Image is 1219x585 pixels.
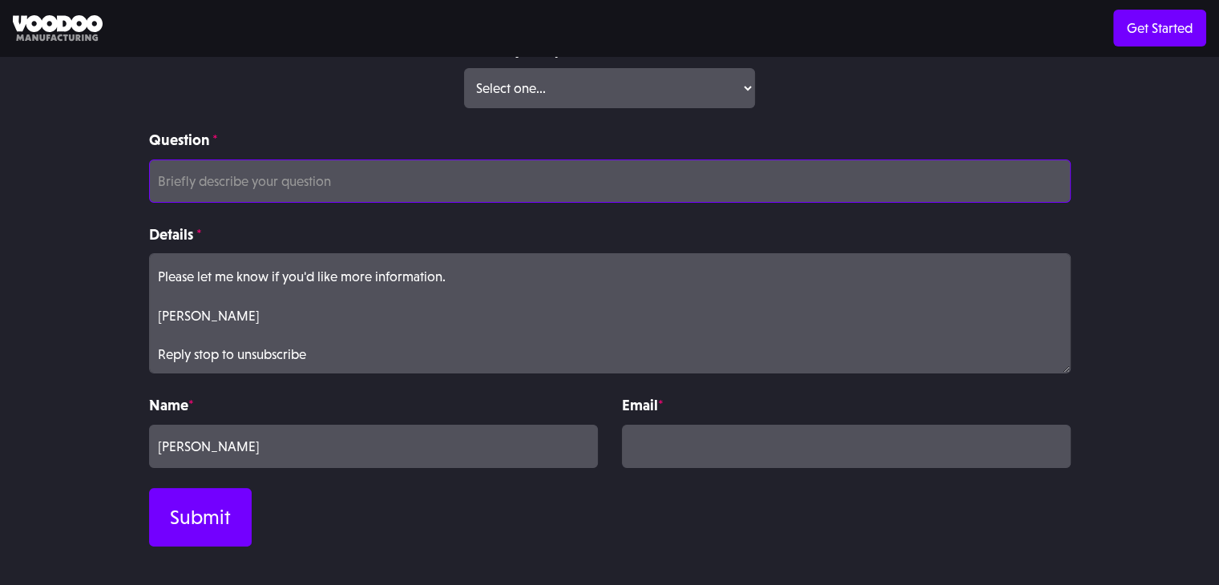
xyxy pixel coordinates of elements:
strong: Question [149,131,209,148]
img: Voodoo Manufacturing logo [13,15,103,42]
label: Name [149,393,598,417]
form: Contact Form [149,38,1071,547]
a: Get Started [1113,10,1206,46]
strong: Details [149,225,193,243]
label: Email [622,393,1071,417]
input: Briefly describe your question [149,159,1071,203]
input: Submit [149,488,252,547]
